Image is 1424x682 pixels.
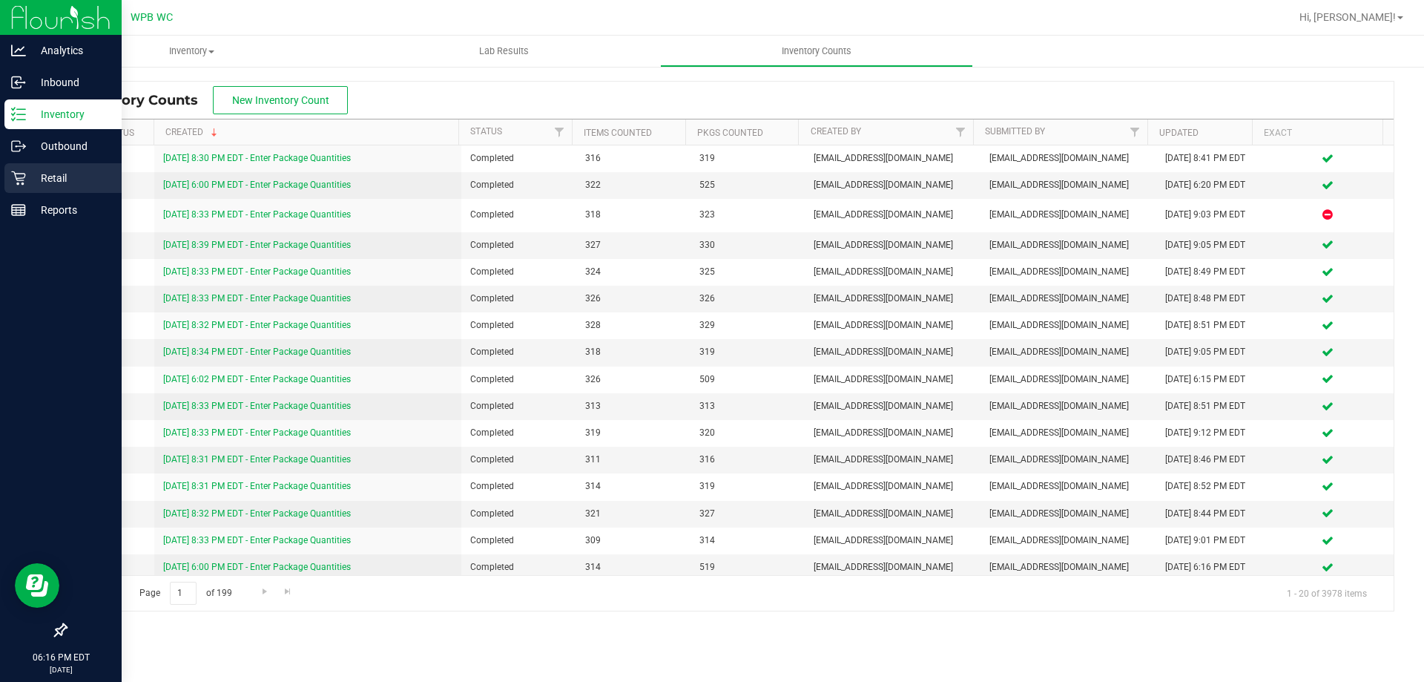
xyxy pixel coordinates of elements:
[1159,128,1199,138] a: Updated
[470,208,567,222] span: Completed
[1165,373,1253,387] div: [DATE] 6:15 PM EDT
[1165,534,1253,548] div: [DATE] 9:01 PM EDT
[1165,345,1253,359] div: [DATE] 9:05 PM EDT
[163,535,351,545] a: [DATE] 8:33 PM EDT - Enter Package Quantities
[163,374,351,384] a: [DATE] 6:02 PM EDT - Enter Package Quantities
[989,507,1147,521] span: [EMAIL_ADDRESS][DOMAIN_NAME]
[163,454,351,465] a: [DATE] 8:31 PM EDT - Enter Package Quantities
[277,582,299,602] a: Go to the last page
[989,345,1147,359] span: [EMAIL_ADDRESS][DOMAIN_NAME]
[26,169,115,187] p: Retail
[699,479,796,494] span: 319
[163,401,351,411] a: [DATE] 8:33 PM EDT - Enter Package Quantities
[699,292,796,306] span: 326
[699,426,796,440] span: 320
[163,209,351,220] a: [DATE] 8:33 PM EDT - Enter Package Quantities
[470,238,567,252] span: Completed
[1165,426,1253,440] div: [DATE] 9:12 PM EDT
[547,119,572,145] a: Filter
[814,208,972,222] span: [EMAIL_ADDRESS][DOMAIN_NAME]
[131,11,173,24] span: WPB WC
[989,265,1147,279] span: [EMAIL_ADDRESS][DOMAIN_NAME]
[1165,453,1253,467] div: [DATE] 8:46 PM EDT
[585,238,682,252] span: 327
[163,562,351,572] a: [DATE] 6:00 PM EDT - Enter Package Quantities
[699,178,796,192] span: 525
[11,75,26,90] inline-svg: Inbound
[470,345,567,359] span: Completed
[163,427,351,438] a: [DATE] 8:33 PM EDT - Enter Package Quantities
[470,292,567,306] span: Completed
[585,265,682,279] span: 324
[127,582,244,605] span: Page of 199
[15,563,59,608] iframe: Resource center
[470,265,567,279] span: Completed
[470,178,567,192] span: Completed
[11,203,26,217] inline-svg: Reports
[163,240,351,250] a: [DATE] 8:39 PM EDT - Enter Package Quantities
[989,178,1147,192] span: [EMAIL_ADDRESS][DOMAIN_NAME]
[11,107,26,122] inline-svg: Inventory
[814,507,972,521] span: [EMAIL_ADDRESS][DOMAIN_NAME]
[163,481,351,491] a: [DATE] 8:31 PM EDT - Enter Package Quantities
[989,426,1147,440] span: [EMAIL_ADDRESS][DOMAIN_NAME]
[36,45,348,58] span: Inventory
[163,180,351,190] a: [DATE] 6:00 PM EDT - Enter Package Quantities
[814,560,972,574] span: [EMAIL_ADDRESS][DOMAIN_NAME]
[814,265,972,279] span: [EMAIL_ADDRESS][DOMAIN_NAME]
[470,479,567,494] span: Completed
[1122,119,1147,145] a: Filter
[470,399,567,413] span: Completed
[1165,265,1253,279] div: [DATE] 8:49 PM EDT
[814,479,972,494] span: [EMAIL_ADDRESS][DOMAIN_NAME]
[699,399,796,413] span: 313
[989,560,1147,574] span: [EMAIL_ADDRESS][DOMAIN_NAME]
[470,373,567,387] span: Completed
[163,153,351,163] a: [DATE] 8:30 PM EDT - Enter Package Quantities
[814,399,972,413] span: [EMAIL_ADDRESS][DOMAIN_NAME]
[762,45,871,58] span: Inventory Counts
[699,265,796,279] span: 325
[814,426,972,440] span: [EMAIL_ADDRESS][DOMAIN_NAME]
[699,345,796,359] span: 319
[7,651,115,664] p: 06:16 PM EDT
[459,45,549,58] span: Lab Results
[163,347,351,357] a: [DATE] 8:34 PM EDT - Enter Package Quantities
[348,36,660,67] a: Lab Results
[989,534,1147,548] span: [EMAIL_ADDRESS][DOMAIN_NAME]
[585,560,682,574] span: 314
[7,664,115,675] p: [DATE]
[77,92,213,108] span: Inventory Counts
[470,318,567,332] span: Completed
[584,128,652,138] a: Items Counted
[232,94,329,106] span: New Inventory Count
[470,151,567,165] span: Completed
[989,238,1147,252] span: [EMAIL_ADDRESS][DOMAIN_NAME]
[699,151,796,165] span: 319
[699,534,796,548] span: 314
[165,127,220,137] a: Created
[11,171,26,186] inline-svg: Retail
[26,137,115,155] p: Outbound
[26,42,115,59] p: Analytics
[585,292,682,306] span: 326
[948,119,972,145] a: Filter
[585,479,682,494] span: 314
[989,479,1147,494] span: [EMAIL_ADDRESS][DOMAIN_NAME]
[814,318,972,332] span: [EMAIL_ADDRESS][DOMAIN_NAME]
[814,453,972,467] span: [EMAIL_ADDRESS][DOMAIN_NAME]
[163,293,351,304] a: [DATE] 8:33 PM EDT - Enter Package Quantities
[1165,507,1253,521] div: [DATE] 8:44 PM EDT
[254,582,275,602] a: Go to the next page
[660,36,972,67] a: Inventory Counts
[699,560,796,574] span: 519
[699,453,796,467] span: 316
[585,178,682,192] span: 322
[814,345,972,359] span: [EMAIL_ADDRESS][DOMAIN_NAME]
[811,126,861,137] a: Created By
[1165,560,1253,574] div: [DATE] 6:16 PM EDT
[26,73,115,91] p: Inbound
[989,318,1147,332] span: [EMAIL_ADDRESS][DOMAIN_NAME]
[1165,208,1253,222] div: [DATE] 9:03 PM EDT
[699,238,796,252] span: 330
